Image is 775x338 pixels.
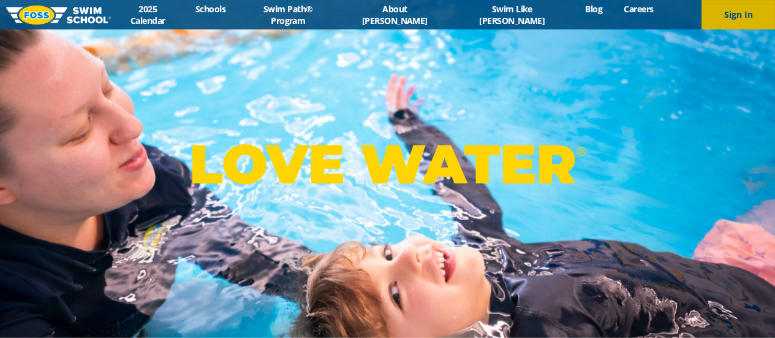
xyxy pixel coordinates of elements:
[6,6,111,25] img: FOSS Swim School Logo
[613,3,664,15] a: Careers
[185,3,236,15] a: Schools
[575,3,613,15] a: Blog
[576,144,586,159] sup: ®
[236,3,340,26] a: Swim Path® Program
[189,131,586,197] p: LOVE WATER
[340,3,450,26] a: About [PERSON_NAME]
[111,3,185,26] a: 2025 Calendar
[450,3,575,26] a: Swim Like [PERSON_NAME]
